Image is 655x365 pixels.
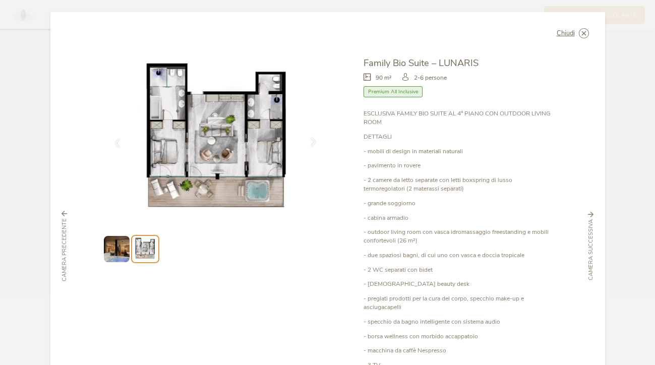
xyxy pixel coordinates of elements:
p: DETTAGLI [364,133,553,141]
img: Family Bio Suite – LUNARIS [103,56,328,225]
p: - cabina armadio [364,214,553,222]
p: - [DEMOGRAPHIC_DATA] beauty desk [364,280,553,288]
p: - grande soggiorno [364,199,553,208]
p: - pavimento in rovere [364,161,553,170]
span: Chiudi [557,30,575,37]
p: - 2 camere da letto separate con letti boxspring di lusso termoregolatori (2 materassi separati) [364,176,553,193]
span: 90 m² [376,74,392,82]
p: - pregiati prodotti per la cura del corpo, specchio make-up e asciugacapelli [364,294,553,312]
p: - due spaziosi bagni, di cui uno con vasca e doccia tropicale [364,251,553,260]
img: Preview [104,236,130,262]
p: - outdoor living room con vasca idromassaggio freestanding e mobili confortevoli (26 m²) [364,228,553,245]
span: Family Bio Suite – LUNARIS [364,56,479,69]
span: Camera successiva [587,219,595,280]
span: Premium All Inclusive [364,86,423,98]
img: Preview [133,237,157,261]
span: 2-6 persone [414,74,447,82]
p: - 2 WC separati con bidet [364,266,553,274]
p: ESCLUSIVA FAMILY BIO SUITE AL 4° PIANO CON OUTDOOR LIVING ROOM [364,109,553,127]
span: Camera precedente [61,218,69,281]
p: - mobili di design in materiali naturali [364,147,553,156]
